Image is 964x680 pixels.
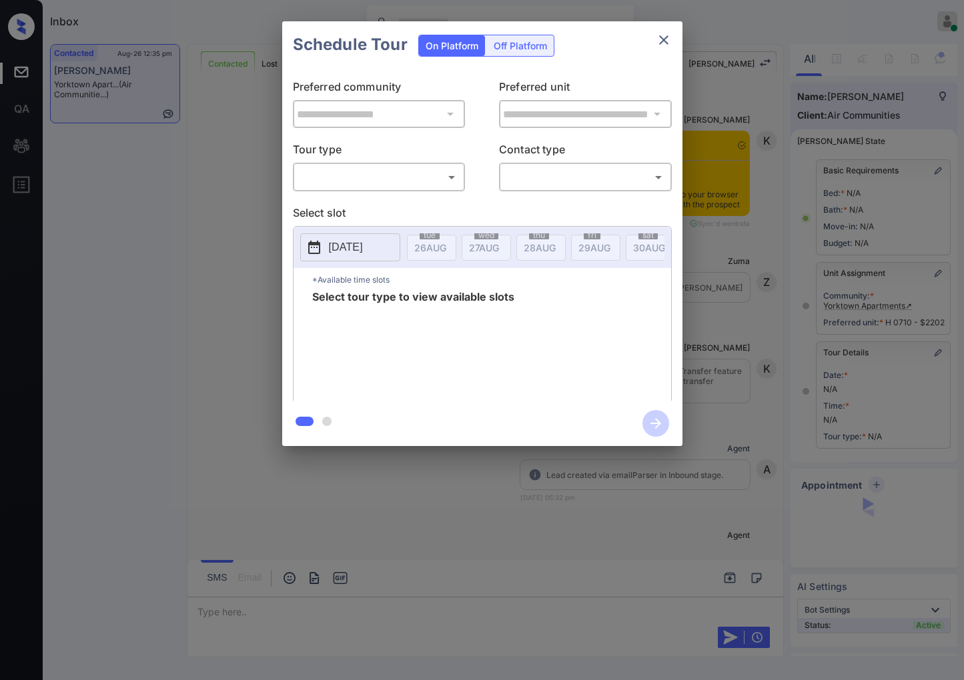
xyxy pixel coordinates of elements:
p: Tour type [293,141,466,163]
span: Select tour type to view available slots [312,291,514,398]
h2: Schedule Tour [282,21,418,68]
button: close [650,27,677,53]
p: Contact type [499,141,672,163]
p: *Available time slots [312,268,671,291]
p: Preferred unit [499,79,672,100]
div: On Platform [419,35,485,56]
p: [DATE] [329,239,363,255]
p: Preferred community [293,79,466,100]
div: Off Platform [487,35,554,56]
p: Select slot [293,205,672,226]
button: [DATE] [300,233,400,261]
